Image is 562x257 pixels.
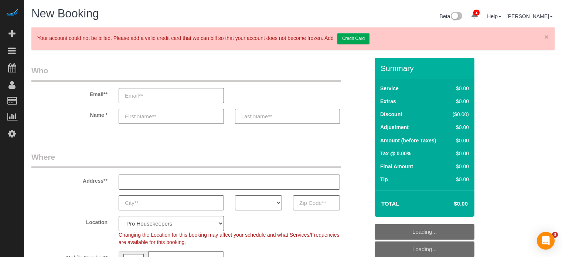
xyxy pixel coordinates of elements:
a: Help [487,13,501,19]
label: Name * [26,109,113,119]
div: $0.00 [449,163,469,170]
input: First Name** [119,109,224,124]
label: Tax @ 0.00% [380,150,411,157]
div: $0.00 [449,124,469,131]
div: Open Intercom Messenger [537,232,555,250]
strong: Total [381,200,399,207]
span: Your account could not be billed. Please add a valid credit card that we can bill so that your ac... [37,35,369,41]
div: $0.00 [449,176,469,183]
input: Last Name** [235,109,340,124]
label: Amount (before Taxes) [380,137,436,144]
legend: Where [31,152,341,168]
label: Extras [380,98,396,105]
span: Changing the Location for this booking may affect your schedule and what Services/Frequencies are... [119,232,339,245]
div: $0.00 [449,98,469,105]
img: New interface [450,12,462,21]
label: Location [26,216,113,226]
h3: Summary [381,64,471,72]
div: ($0.00) [449,111,469,118]
label: Service [380,85,399,92]
span: 3 [552,232,558,238]
img: Automaid Logo [4,7,19,18]
label: Tip [380,176,388,183]
label: Adjustment [380,124,409,131]
a: [PERSON_NAME] [507,13,553,19]
a: 2 [467,7,482,24]
label: Final Amount [380,163,413,170]
a: × [544,33,549,41]
legend: Who [31,65,341,82]
label: Discount [380,111,402,118]
a: Beta [440,13,463,19]
span: New Booking [31,7,99,20]
span: 2 [473,10,480,16]
div: $0.00 [449,150,469,157]
input: Zip Code** [293,195,340,210]
div: $0.00 [449,137,469,144]
div: $0.00 [449,85,469,92]
a: Credit Card [337,33,369,44]
h4: $0.00 [432,201,468,207]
